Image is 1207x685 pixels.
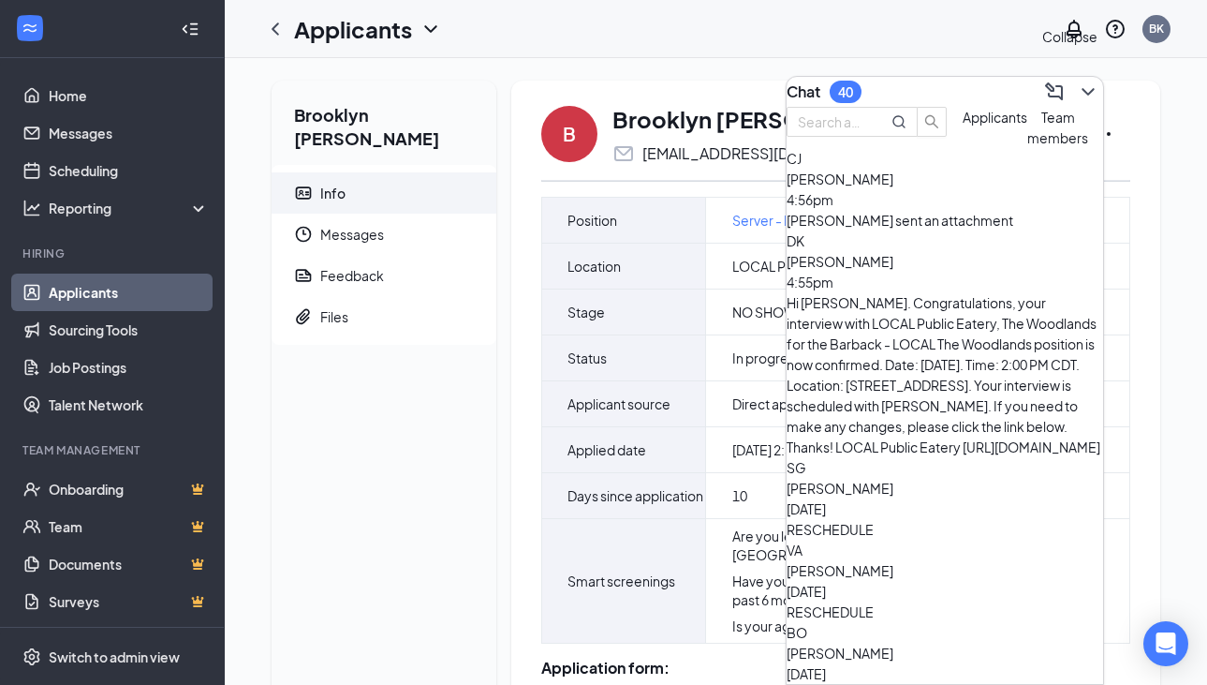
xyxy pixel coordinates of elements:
[1143,621,1188,666] div: Open Intercom Messenger
[21,19,39,37] svg: WorkstreamLogo
[567,393,670,415] span: Applicant source
[838,84,853,100] div: 40
[49,545,209,583] a: DocumentsCrown
[320,307,348,326] div: Files
[49,77,209,114] a: Home
[49,648,180,666] div: Switch to admin view
[787,210,1103,231] div: [PERSON_NAME] sent an attachment
[642,144,895,163] div: [EMAIL_ADDRESS][DOMAIN_NAME]
[1063,18,1085,40] svg: Notifications
[541,659,1130,678] div: Application form:
[732,210,923,231] a: Server - LOCAL The Woodlands
[272,296,496,337] a: PaperclipFiles
[49,349,209,386] a: Job Postings
[787,602,1103,622] div: RESCHEDULE
[567,347,607,369] span: Status
[787,500,826,517] span: [DATE]
[787,274,833,290] span: 4:55pm
[49,199,210,217] div: Reporting
[49,311,209,349] a: Sourcing Tools
[272,172,496,214] a: ContactCardInfo
[22,199,41,217] svg: Analysis
[49,152,209,189] a: Scheduling
[612,103,909,135] h1: Brooklyn [PERSON_NAME]
[49,114,209,152] a: Messages
[49,470,209,508] a: OnboardingCrown
[732,572,1081,609] div: Have you interviewed with LOCAL Public Eatery in the past 6 months? :
[732,395,931,413] span: Direct application, Careers page
[787,583,826,600] span: [DATE]
[272,214,496,255] a: ClockMessages
[1149,21,1164,37] div: BK
[320,184,346,202] div: Info
[1039,77,1069,107] button: ComposeMessage
[732,440,821,459] span: [DATE] 2:50 PM
[732,349,802,367] span: In progress
[567,570,675,592] span: Smart screenings
[1027,109,1088,146] span: Team members
[1043,81,1066,103] svg: ComposeMessage
[787,292,1103,457] div: Hi [PERSON_NAME]. Congratulations, your interview with LOCAL Public Eatery, The Woodlands for the...
[320,266,384,285] div: Feedback
[787,480,893,497] span: [PERSON_NAME]
[1073,77,1103,107] button: ChevronDown
[563,121,576,147] div: B
[272,81,496,165] h2: Brooklyn [PERSON_NAME]
[294,184,313,202] svg: ContactCard
[567,209,617,231] span: Position
[181,20,199,38] svg: Collapse
[567,439,646,461] span: Applied date
[787,231,1103,251] div: DK
[294,266,313,285] svg: Report
[272,255,496,296] a: ReportFeedback
[320,214,481,255] span: Messages
[918,114,946,129] span: search
[567,484,703,507] span: Days since application
[787,171,893,187] span: [PERSON_NAME]
[264,18,287,40] svg: ChevronLeft
[1104,18,1126,40] svg: QuestionInfo
[732,486,747,505] span: 10
[49,583,209,620] a: SurveysCrown
[787,253,893,270] span: [PERSON_NAME]
[567,255,621,277] span: Location
[787,82,820,102] h3: Chat
[787,457,1103,478] div: SG
[49,508,209,545] a: TeamCrown
[612,142,635,165] svg: Email
[787,148,1103,169] div: CJ
[917,107,947,137] button: search
[1077,81,1099,103] svg: ChevronDown
[1042,26,1097,47] div: Collapse
[22,648,41,666] svg: Settings
[732,527,1081,564] div: Are you legally authorized to work in the [GEOGRAPHIC_DATA]? :
[787,562,893,579] span: [PERSON_NAME]
[891,114,906,129] svg: MagnifyingGlass
[22,442,205,458] div: Team Management
[787,540,1103,560] div: VA
[787,622,1103,643] div: BO
[294,225,313,244] svg: Clock
[49,274,209,311] a: Applicants
[963,109,1027,126] span: Applicants
[294,13,412,45] h1: Applicants
[567,301,605,323] span: Stage
[787,645,893,662] span: [PERSON_NAME]
[420,18,442,40] svg: ChevronDown
[732,257,957,275] span: LOCAL Public Eatery, The Woodlands
[787,519,1103,540] div: RESCHEDULE
[787,665,826,682] span: [DATE]
[798,112,865,132] input: Search applicant
[787,191,833,208] span: 4:56pm
[49,386,209,424] a: Talent Network
[294,307,313,326] svg: Paperclip
[22,246,205,261] div: Hiring
[732,617,1081,635] div: Is your age at least 18? :
[732,303,797,321] span: NO SHOW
